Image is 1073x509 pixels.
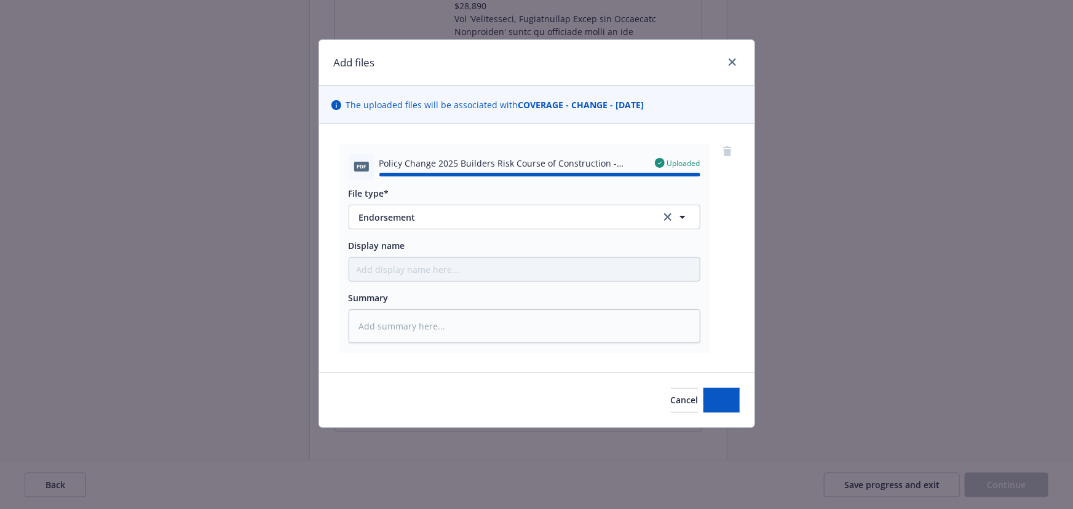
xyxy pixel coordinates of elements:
[720,144,735,159] a: remove
[518,99,644,111] strong: COVERAGE - CHANGE - [DATE]
[703,394,740,406] span: Add files
[349,258,700,281] input: Add display name here...
[349,240,405,251] span: Display name
[354,162,369,171] span: pdf
[334,55,375,71] h1: Add files
[346,98,644,111] span: The uploaded files will be associated with
[660,210,675,224] a: clear selection
[349,205,700,229] button: Endorsementclear selection
[671,388,699,412] button: Cancel
[359,211,644,224] span: Endorsement
[379,157,645,170] span: Policy Change 2025 Builders Risk Course of Construction - Amend multiple limits.pdf
[703,388,740,412] button: Add files
[349,292,389,304] span: Summary
[667,158,700,168] span: Uploaded
[671,394,699,406] span: Cancel
[725,55,740,69] a: close
[349,187,389,199] span: File type*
